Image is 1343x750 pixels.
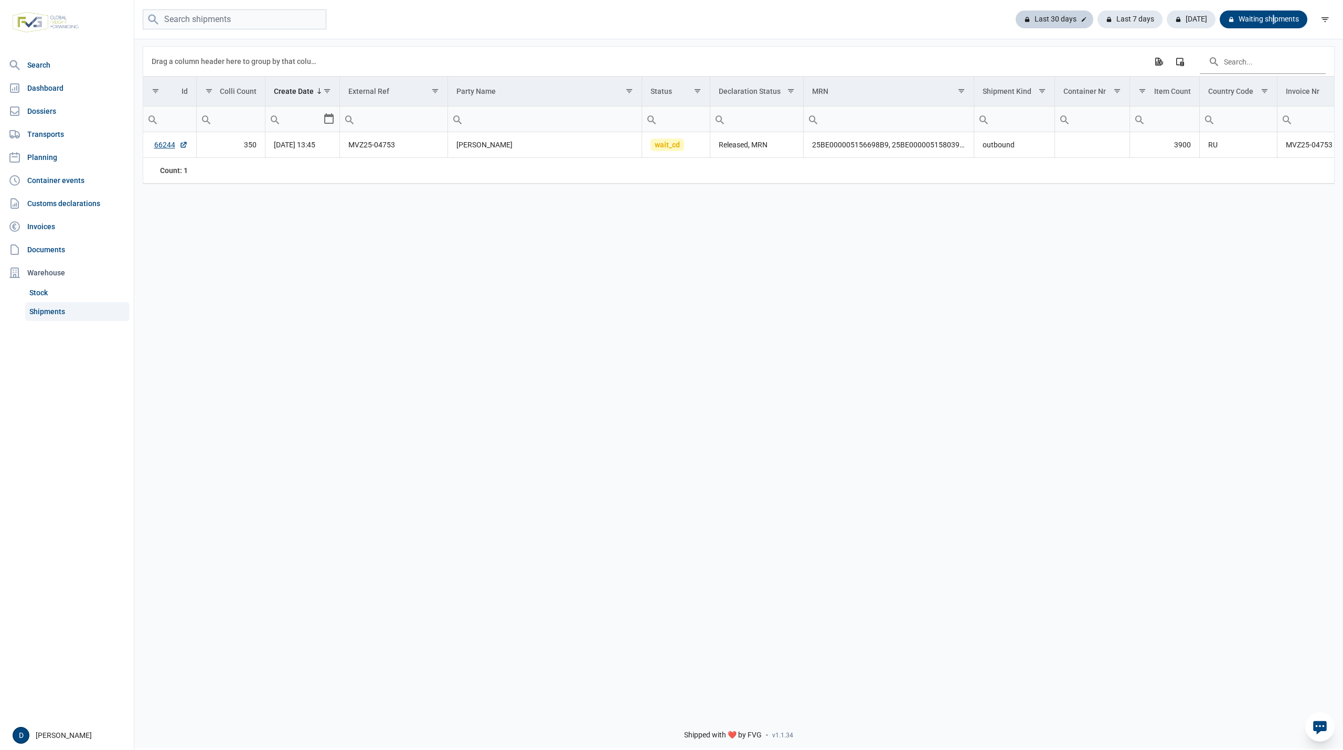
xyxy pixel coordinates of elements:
a: Stock [25,283,130,302]
a: Container events [4,170,130,191]
div: Last 7 days [1097,10,1163,28]
div: Search box [642,106,661,132]
div: Search box [143,106,162,132]
div: Search box [448,106,467,132]
span: Show filter options for column 'External Ref' [431,87,439,95]
span: Show filter options for column 'Item Count' [1138,87,1146,95]
td: Filter cell [710,106,804,132]
a: 66244 [154,140,188,150]
input: Filter cell [710,106,803,132]
div: Waiting shipments [1220,10,1307,28]
input: Filter cell [1200,106,1277,132]
div: filter [1316,10,1335,29]
span: wait_cd [651,138,684,151]
td: Filter cell [196,106,265,132]
div: Create Date [274,87,314,95]
span: Show filter options for column 'Status' [694,87,701,95]
div: Container Nr [1063,87,1106,95]
a: Documents [4,239,130,260]
td: 3900 [1129,132,1199,158]
div: Search box [1055,106,1074,132]
td: Column Status [642,77,710,106]
td: Column Party Name [447,77,642,106]
div: Status [651,87,672,95]
span: [DATE] 13:45 [274,141,315,149]
div: Party Name [456,87,496,95]
a: Dossiers [4,101,130,122]
div: [DATE] [1167,10,1216,28]
td: [PERSON_NAME] [447,132,642,158]
input: Search shipments [143,9,326,30]
div: Search box [1200,106,1219,132]
div: Search box [974,106,993,132]
td: outbound [974,132,1055,158]
div: Shipment Kind [983,87,1031,95]
span: Show filter options for column 'Country Code' [1261,87,1269,95]
div: Warehouse [4,262,130,283]
div: Item Count [1154,87,1191,95]
td: Column Country Code [1199,77,1277,106]
a: Customs declarations [4,193,130,214]
div: Search box [1130,106,1149,132]
input: Filter cell [974,106,1055,132]
input: Filter cell [265,106,323,132]
td: Column Shipment Kind [974,77,1055,106]
td: Released, MRN [710,132,804,158]
span: Shipped with ❤️ by FVG [684,731,762,740]
td: Filter cell [340,106,447,132]
input: Search in the data grid [1200,49,1326,74]
a: Transports [4,124,130,145]
input: Filter cell [448,106,642,132]
div: Declaration Status [719,87,781,95]
td: 350 [196,132,265,158]
span: - [766,731,768,740]
div: Country Code [1208,87,1253,95]
input: Filter cell [143,106,196,132]
div: MRN [812,87,828,95]
span: Show filter options for column 'Declaration Status' [787,87,795,95]
button: D [13,727,29,744]
div: Search box [265,106,284,132]
td: Column Item Count [1129,77,1199,106]
td: Column External Ref [340,77,447,106]
div: Last 30 days [1016,10,1093,28]
div: Export all data to Excel [1149,52,1168,71]
div: Select [323,106,335,132]
td: Column MRN [804,77,974,106]
input: Filter cell [804,106,974,132]
span: Show filter options for column 'Container Nr' [1113,87,1121,95]
div: Search box [197,106,216,132]
span: Show filter options for column 'Create Date' [323,87,331,95]
span: Show filter options for column 'Colli Count' [205,87,213,95]
div: Search box [804,106,823,132]
td: RU [1199,132,1277,158]
a: Dashboard [4,78,130,99]
div: Data grid toolbar [152,47,1326,76]
td: Column Colli Count [196,77,265,106]
div: Search box [340,106,359,132]
a: Shipments [25,302,130,321]
div: External Ref [348,87,389,95]
td: Column Id [143,77,196,106]
div: Drag a column header here to group by that column [152,53,320,70]
input: Filter cell [1055,106,1129,132]
span: Show filter options for column 'MRN' [957,87,965,95]
span: Show filter options for column 'Shipment Kind' [1038,87,1046,95]
div: Id [182,87,188,95]
a: Invoices [4,216,130,237]
td: Filter cell [642,106,710,132]
div: [PERSON_NAME] [13,727,127,744]
img: FVG - Global freight forwarding [8,8,83,37]
div: Column Chooser [1170,52,1189,71]
td: Column Create Date [265,77,340,106]
span: v1.1.34 [772,731,793,740]
div: Search box [1277,106,1296,132]
input: Filter cell [642,106,710,132]
td: Filter cell [1129,106,1199,132]
span: Show filter options for column 'Party Name' [625,87,633,95]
